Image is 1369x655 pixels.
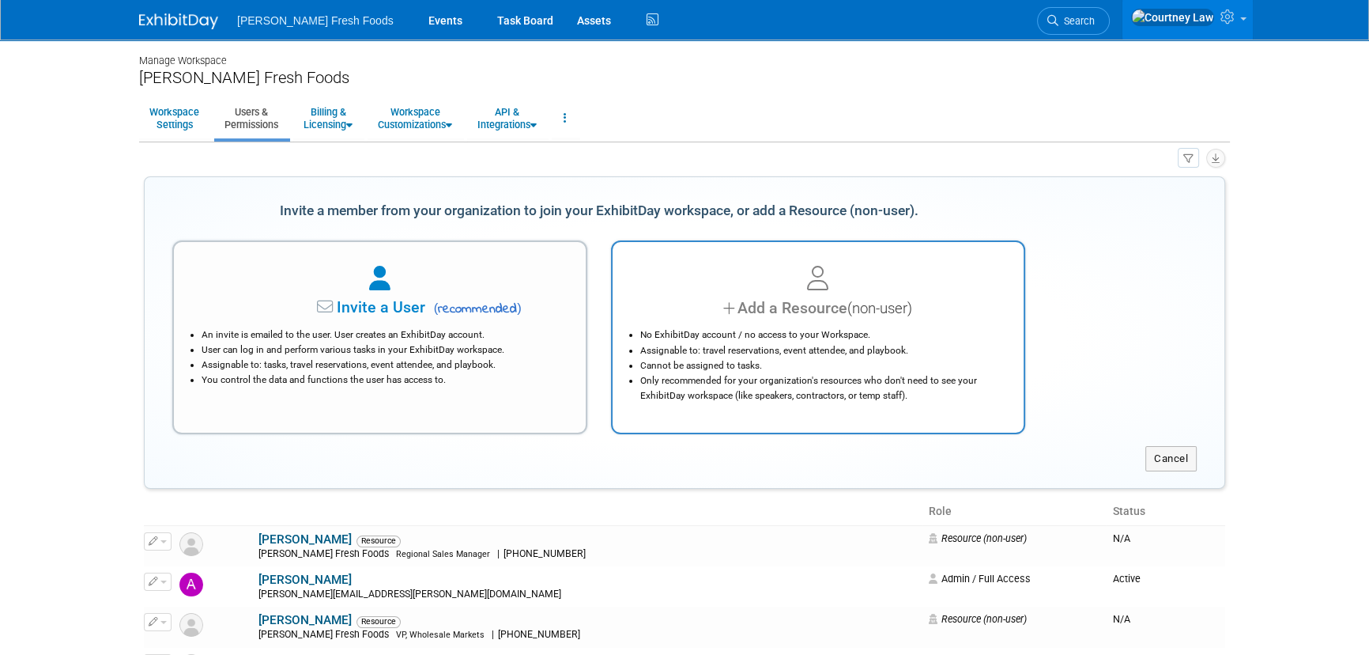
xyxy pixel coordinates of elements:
[1037,7,1110,35] a: Search
[238,298,425,316] span: Invite a User
[429,300,522,319] span: recommended
[202,373,566,388] li: You control the data and functions the user has access to.
[179,573,203,596] img: Amy Languell
[517,301,522,316] span: )
[258,629,394,640] span: [PERSON_NAME] Fresh Foods
[202,343,566,358] li: User can log in and perform various tasks in your ExhibitDay workspace.
[1106,498,1225,525] th: Status
[258,613,352,627] a: [PERSON_NAME]
[497,548,500,559] span: |
[847,300,912,317] span: (non-user)
[434,301,439,316] span: (
[179,532,203,556] img: Resource
[258,548,394,559] span: [PERSON_NAME] Fresh Foods
[258,532,352,547] a: [PERSON_NAME]
[214,99,289,138] a: Users &Permissions
[640,358,1005,373] li: Cannot be assigned to tasks.
[139,40,1230,68] div: Manage Workspace
[396,549,490,559] span: Regional Sales Manager
[1112,573,1140,585] span: Active
[356,536,401,547] span: Resource
[396,630,485,640] span: VP, Wholesale Markets
[1058,15,1095,27] span: Search
[640,327,1005,343] li: No ExhibitDay account / no access to your Workspace.
[172,194,1025,229] div: Invite a member from your organization to join your ExhibitDay workspace, or add a Resource (non-...
[929,613,1027,625] span: Resource (non-user)
[492,629,494,640] span: |
[139,68,1230,88] div: [PERSON_NAME] Fresh Foods
[237,14,394,27] span: [PERSON_NAME] Fresh Foods
[640,373,1005,403] li: Only recommended for your organization's resources who don't need to see your ExhibitDay workspac...
[202,327,566,343] li: An invite is emailed to the user. User creates an ExhibitDay account.
[356,616,401,627] span: Resource
[258,589,918,601] div: [PERSON_NAME][EMAIL_ADDRESS][PERSON_NAME][DOMAIN_NAME]
[368,99,462,138] a: WorkspaceCustomizations
[467,99,547,138] a: API &Integrations
[1112,613,1130,625] span: N/A
[500,548,590,559] span: [PHONE_NUMBER]
[1112,532,1130,544] span: N/A
[258,573,352,587] a: [PERSON_NAME]
[929,532,1027,544] span: Resource (non-user)
[293,99,363,138] a: Billing &Licensing
[1145,446,1197,471] button: Cancel
[640,343,1005,358] li: Assignable to: travel reservations, event attendee, and playbook.
[922,498,1107,525] th: Role
[139,99,209,138] a: WorkspaceSettings
[929,573,1031,585] span: Admin / Full Access
[494,629,585,640] span: [PHONE_NUMBER]
[139,13,218,29] img: ExhibitDay
[632,297,1005,320] div: Add a Resource
[1131,9,1214,26] img: Courtney Law
[179,613,203,637] img: Resource
[202,358,566,373] li: Assignable to: tasks, travel reservations, event attendee, and playbook.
